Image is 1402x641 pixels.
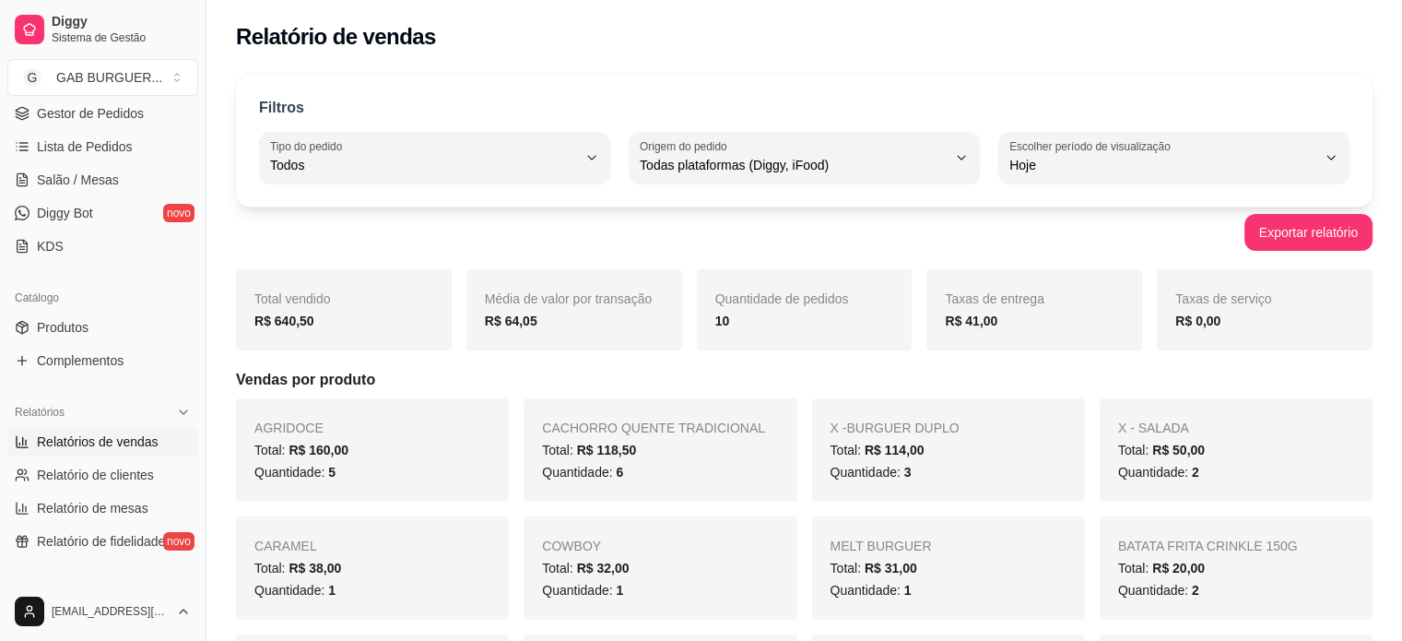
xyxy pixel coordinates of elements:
span: Produtos [37,318,88,337]
span: Relatório de fidelidade [37,532,165,551]
span: Quantidade: [1118,465,1199,480]
span: Todos [270,156,577,174]
a: Gestor de Pedidos [7,99,198,128]
span: Total: [1118,561,1205,576]
span: Quantidade: [542,583,623,598]
a: Relatório de fidelidadenovo [7,527,198,556]
span: 2 [1192,465,1199,480]
button: Escolher período de visualizaçãoHoje [998,132,1349,184]
a: Relatório de clientes [7,460,198,490]
span: Total: [1118,443,1205,457]
strong: R$ 41,00 [945,314,997,328]
span: Gestor de Pedidos [37,104,144,123]
span: 1 [904,583,912,598]
span: Quantidade: [254,465,336,480]
span: BATATA FRITA CRINKLE 150G [1118,539,1298,553]
strong: R$ 0,00 [1175,314,1220,328]
span: Quantidade: [254,583,336,598]
div: Catálogo [7,283,198,313]
span: Lista de Pedidos [37,137,133,156]
span: R$ 31,00 [865,561,917,576]
span: Quantidade: [1118,583,1199,598]
span: Quantidade: [542,465,623,480]
span: Total: [254,561,341,576]
span: 1 [328,583,336,598]
strong: 10 [715,314,730,328]
span: COWBOY [542,539,601,553]
span: Total: [542,443,636,457]
span: Taxas de serviço [1175,291,1271,306]
span: Total vendido [254,291,331,306]
span: R$ 20,00 [1152,561,1205,576]
span: R$ 38,00 [289,561,341,576]
span: Hoje [1009,156,1316,174]
button: Origem do pedidoTodas plataformas (Diggy, iFood) [629,132,980,184]
div: GAB BURGUER ... [56,68,162,87]
span: Média de valor por transação [485,291,652,306]
a: Diggy Botnovo [7,198,198,228]
a: Relatórios de vendas [7,427,198,457]
span: MELT BURGUER [831,539,932,553]
h2: Relatório de vendas [236,22,436,52]
span: CACHORRO QUENTE TRADICIONAL [542,421,765,435]
h5: Vendas por produto [236,369,1373,391]
span: Total: [831,561,917,576]
span: Relatório de mesas [37,499,148,517]
span: R$ 118,50 [577,443,637,457]
span: Taxas de entrega [945,291,1043,306]
strong: R$ 640,50 [254,314,314,328]
span: Salão / Mesas [37,171,119,189]
a: Lista de Pedidos [7,132,198,161]
span: 2 [1192,583,1199,598]
button: Select a team [7,59,198,96]
button: Tipo do pedidoTodos [259,132,610,184]
span: R$ 160,00 [289,443,348,457]
span: Quantidade: [831,583,912,598]
a: Salão / Mesas [7,165,198,195]
span: KDS [37,237,64,255]
a: KDS [7,231,198,261]
a: DiggySistema de Gestão [7,7,198,52]
span: Complementos [37,351,124,370]
span: 5 [328,465,336,480]
span: X - SALADA [1118,421,1189,435]
label: Escolher período de visualização [1009,138,1176,154]
span: G [23,68,41,87]
span: 1 [616,583,623,598]
label: Tipo do pedido [270,138,348,154]
span: Quantidade: [831,465,912,480]
span: 3 [904,465,912,480]
span: [EMAIL_ADDRESS][DOMAIN_NAME] [52,604,169,619]
strong: R$ 64,05 [485,314,537,328]
span: R$ 114,00 [865,443,925,457]
span: R$ 50,00 [1152,443,1205,457]
span: X -BURGUER DUPLO [831,421,960,435]
span: Sistema de Gestão [52,30,191,45]
span: Diggy Bot [37,204,93,222]
span: 6 [616,465,623,480]
span: Quantidade de pedidos [715,291,849,306]
span: Diggy [52,14,191,30]
a: Produtos [7,313,198,342]
span: Total: [542,561,629,576]
span: R$ 32,00 [577,561,630,576]
label: Origem do pedido [640,138,733,154]
span: Todas plataformas (Diggy, iFood) [640,156,947,174]
span: Total: [831,443,925,457]
span: Relatórios [15,405,65,420]
p: Filtros [259,97,304,119]
span: AGRIDOCE [254,421,324,435]
button: Exportar relatório [1244,214,1373,251]
a: Complementos [7,346,198,375]
button: [EMAIL_ADDRESS][DOMAIN_NAME] [7,589,198,634]
span: Relatórios de vendas [37,433,159,451]
div: Gerenciar [7,578,198,608]
span: Total: [254,443,348,457]
a: Relatório de mesas [7,493,198,523]
span: CARAMEL [254,539,317,553]
span: Relatório de clientes [37,466,154,484]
